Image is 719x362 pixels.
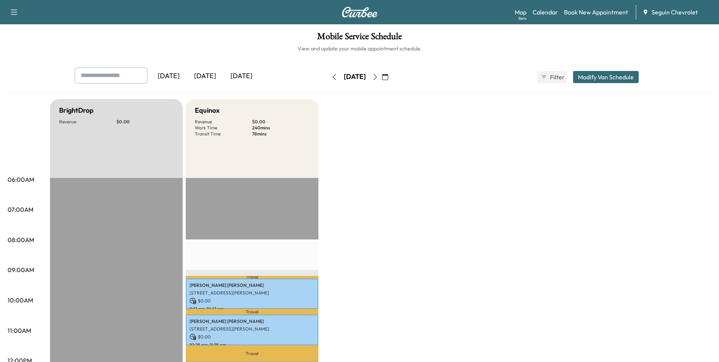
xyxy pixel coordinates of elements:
p: [STREET_ADDRESS][PERSON_NAME] [190,326,315,332]
p: Travel [186,345,318,362]
p: [PERSON_NAME] [PERSON_NAME] [190,282,315,288]
button: Modify Van Schedule [573,71,639,83]
p: 06:00AM [8,175,34,184]
p: $ 0.00 [190,297,315,304]
p: $ 0.00 [116,119,174,125]
p: $ 0.00 [190,334,315,340]
p: Revenue [59,119,116,125]
h1: Mobile Service Schedule [8,32,711,45]
div: [DATE] [150,68,187,85]
p: 08:00AM [8,235,34,244]
a: Calendar [533,8,558,17]
span: Filter [550,72,564,82]
p: 11:00AM [8,326,31,335]
p: Transit Time [195,131,252,137]
h6: View and update your mobile appointment schedule. [8,45,711,52]
p: $ 0.00 [252,119,309,125]
p: 10:00AM [8,296,33,305]
button: Filter [537,71,567,83]
div: [DATE] [187,68,223,85]
p: [PERSON_NAME] [PERSON_NAME] [190,318,315,324]
p: [STREET_ADDRESS][PERSON_NAME] [190,290,315,296]
p: Revenue [195,119,252,125]
p: 07:00AM [8,205,33,214]
h5: BrightDrop [59,105,94,116]
a: MapBeta [515,8,526,17]
span: Seguin Chevrolet [652,8,698,17]
p: Travel [186,276,318,279]
p: 240 mins [252,125,309,131]
img: Curbee Logo [341,7,378,17]
div: Beta [518,16,526,21]
p: Work Time [195,125,252,131]
p: 10:28 am - 11:28 am [190,342,315,348]
p: 78 mins [252,131,309,137]
p: 09:00AM [8,265,34,274]
div: [DATE] [344,72,366,82]
p: 9:17 am - 10:17 am [190,306,315,312]
p: Travel [186,309,318,315]
div: [DATE] [223,68,260,85]
h5: Equinox [195,105,219,116]
a: Book New Appointment [564,8,628,17]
